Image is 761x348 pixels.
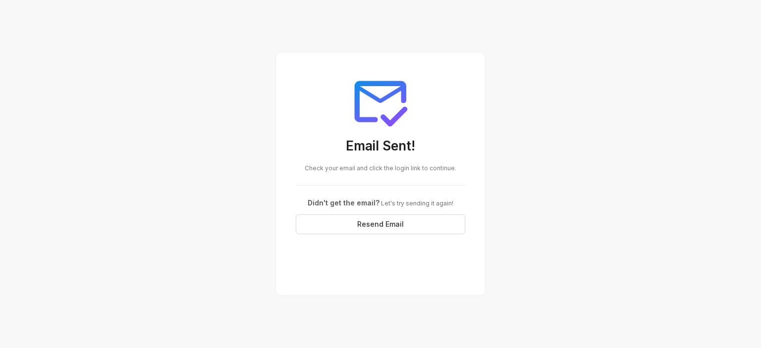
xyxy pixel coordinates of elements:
h3: Email Sent! [296,138,465,156]
span: Let's try sending it again! [380,199,453,207]
button: Resend Email [296,214,465,234]
span: Didn't get the email? [308,199,380,207]
span: Resend Email [357,219,404,230]
span: Check your email and click the login link to continue. [305,164,456,172]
